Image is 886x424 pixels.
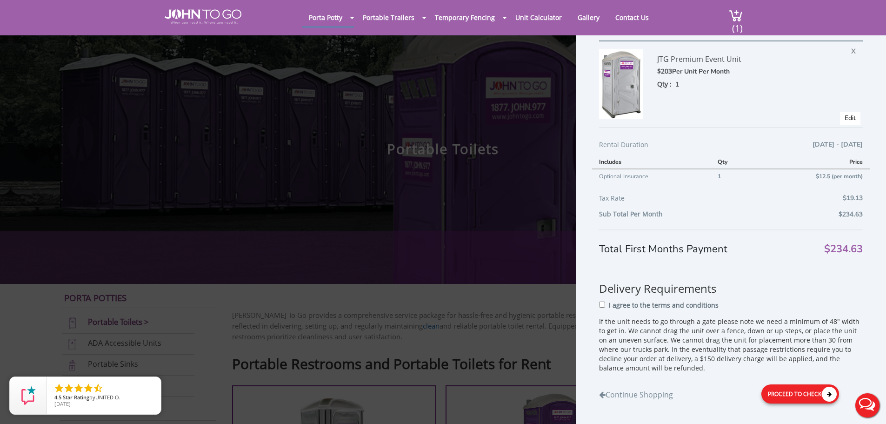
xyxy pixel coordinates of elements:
[599,385,673,400] a: Continue Shopping
[599,193,863,209] div: Tax Rate
[83,383,94,394] li: 
[93,383,104,394] li: 
[53,383,65,394] li: 
[657,49,833,66] div: JTG Premium Event Unit
[824,244,863,254] span: $234.63
[729,9,743,22] img: cart a
[54,394,61,401] span: 4.5
[851,44,860,56] span: X
[711,155,756,169] th: Qty
[813,139,863,150] span: [DATE] - [DATE]
[608,8,656,27] a: Contact Us
[63,383,74,394] li: 
[609,301,719,310] p: I agree to the terms and conditions
[19,386,38,405] img: Review Rating
[843,193,863,204] span: $19.13
[672,67,730,76] span: Per Unit Per Month
[95,394,120,401] span: UNITED O.
[508,8,569,27] a: Unit Calculator
[165,9,241,24] img: JOHN to go
[756,155,870,169] th: Price
[302,8,349,27] a: Porta Potty
[845,114,856,122] a: Edit
[63,394,89,401] span: Star Rating
[571,8,606,27] a: Gallery
[756,169,870,183] td: $12.5 (per month)
[54,395,153,401] span: by
[657,66,833,77] div: $203
[356,8,421,27] a: Portable Trailers
[711,169,756,183] td: 1
[428,8,502,27] a: Temporary Fencing
[54,400,71,407] span: [DATE]
[592,169,710,183] td: Optional Insurance
[657,79,833,89] div: Qty :
[599,266,863,295] h3: Delivery Requirements
[732,14,743,34] span: (1)
[839,209,863,218] b: $234.63
[738,384,863,404] a: Proceed to Checkout
[73,383,84,394] li: 
[599,139,863,155] div: Rental Duration
[599,229,863,256] div: Total First Months Payment
[675,80,679,89] span: 1
[849,387,886,424] button: Live Chat
[599,317,863,373] p: If the unit needs to go through a gate please note we need a minimum of 48" width to get in. We c...
[592,155,710,169] th: Includes
[761,384,839,404] div: Proceed to Checkout
[599,209,663,218] b: Sub Total Per Month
